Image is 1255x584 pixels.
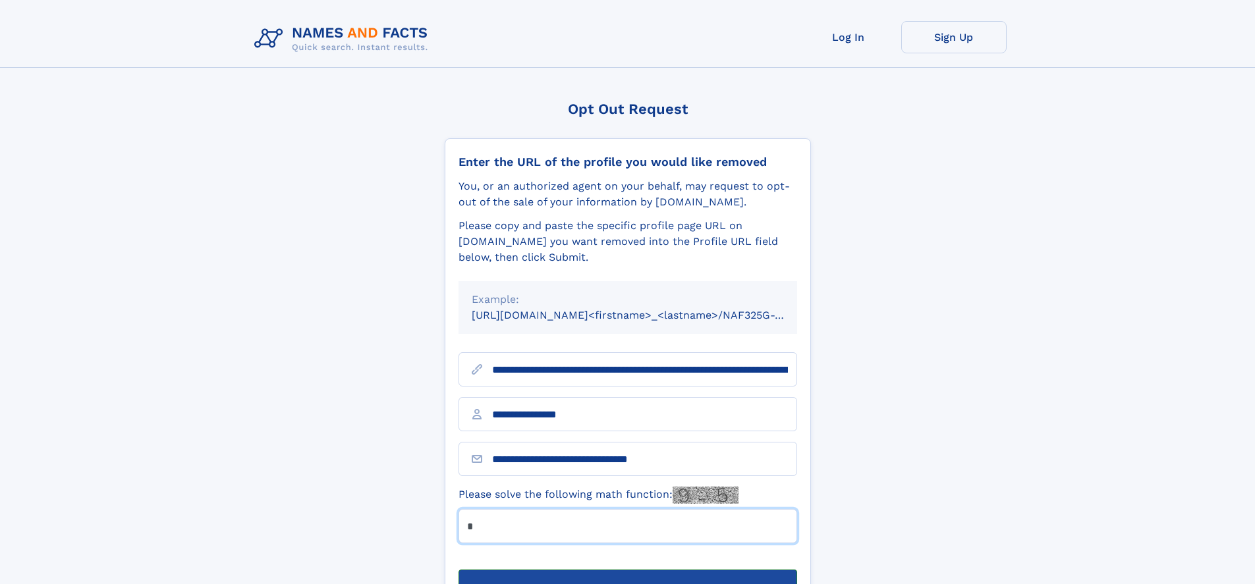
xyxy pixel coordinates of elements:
[472,309,822,321] small: [URL][DOMAIN_NAME]<firstname>_<lastname>/NAF325G-xxxxxxxx
[472,292,784,307] div: Example:
[459,218,797,265] div: Please copy and paste the specific profile page URL on [DOMAIN_NAME] you want removed into the Pr...
[249,21,439,57] img: Logo Names and Facts
[459,178,797,210] div: You, or an authorized agent on your behalf, may request to opt-out of the sale of your informatio...
[796,21,901,53] a: Log In
[445,101,811,117] div: Opt Out Request
[459,487,739,504] label: Please solve the following math function:
[901,21,1007,53] a: Sign Up
[459,155,797,169] div: Enter the URL of the profile you would like removed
